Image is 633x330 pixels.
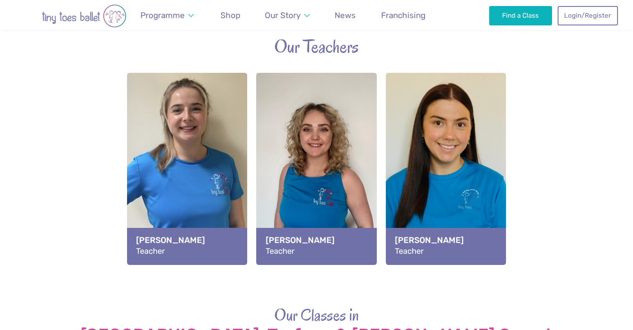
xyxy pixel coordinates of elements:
[386,73,506,265] a: View full-size image
[62,35,571,59] h2: Our Teachers
[381,10,425,20] span: Franchising
[15,4,153,28] img: tiny toes ballet
[216,5,244,25] a: Shop
[136,5,198,25] a: Programme
[395,234,497,246] strong: [PERSON_NAME]
[136,246,165,256] span: Teacher
[265,10,301,20] span: Our Story
[140,10,185,20] span: Programme
[335,10,356,20] span: News
[266,246,295,256] span: Teacher
[395,246,424,256] span: Teacher
[261,5,314,25] a: Our Story
[558,6,618,25] a: Login/Register
[220,10,240,20] span: Shop
[274,304,359,326] span: Our Classes in
[136,234,238,246] strong: [PERSON_NAME]
[266,234,368,246] strong: [PERSON_NAME]
[377,5,429,25] a: Franchising
[489,6,552,25] a: Find a Class
[127,73,247,265] a: View full-size image
[331,5,360,25] a: News
[256,73,376,265] a: View full-size image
